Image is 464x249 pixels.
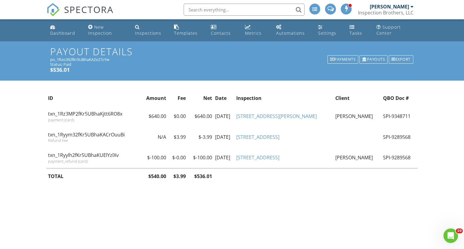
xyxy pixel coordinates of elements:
a: Inspections [133,22,167,39]
a: Contacts [208,22,238,39]
input: Search everything... [184,4,304,16]
a: Settings [316,22,342,39]
div: payment_refund (card) [48,159,139,164]
a: Dashboard [48,22,81,39]
a: Support Center [374,22,416,39]
a: New Inspection [86,22,127,39]
th: Fee [168,90,187,106]
td: $-3.99 [187,127,213,147]
td: $640.00 [141,106,168,126]
a: Automations (Advanced) [274,22,311,39]
th: Client [334,90,382,106]
a: Payments [327,55,359,64]
th: Amount [141,90,168,106]
td: N/A [141,127,168,147]
div: payment (card) [48,117,139,122]
div: Metrics [245,30,262,36]
div: Inspections [135,30,161,36]
div: Inspection Brothers, LLC [358,10,414,16]
a: SPECTORA [47,8,114,21]
td: $-0.00 [168,147,187,168]
th: TOTAL [47,168,141,184]
td: $3.99 [168,127,187,147]
div: Settings [318,30,336,36]
a: Templates [172,22,204,39]
a: [STREET_ADDRESS][PERSON_NAME] [236,113,317,120]
div: Refund Fee [48,138,139,143]
div: Dashboard [50,30,75,36]
th: Inspection [235,90,333,106]
div: Tasks [350,30,362,36]
a: Tasks [347,22,369,39]
td: $640.00 [187,106,213,126]
th: $3.99 [168,168,187,184]
td: SPI-9289568 [382,147,417,168]
a: Payouts [359,55,388,64]
div: Payouts [359,55,388,64]
td: [PERSON_NAME] [334,106,382,126]
th: QBO Doc # [382,90,417,106]
a: [STREET_ADDRESS] [236,154,279,161]
th: Date [214,90,235,106]
th: Net [187,90,213,106]
td: txn_1Ryylh2fKr5UBhaKUElYzlXv [47,147,141,168]
th: $540.00 [141,168,168,184]
a: Metrics [243,22,269,39]
a: [STREET_ADDRESS] [236,134,279,140]
span: 10 [456,228,463,233]
iframe: Intercom live chat [443,228,458,243]
a: Export [388,55,414,64]
td: txn_1Rz3MP2fKr5UBhaKjtt6RO8x [47,106,141,126]
div: Status: Paid [50,62,414,67]
td: $0.00 [168,106,187,126]
td: txn_1Ryym32fKr5UBhaKACrOuuBi [47,127,141,147]
div: Payments [327,55,359,64]
td: [DATE] [214,127,235,147]
td: SPI-9348711 [382,106,417,126]
div: [PERSON_NAME] [370,4,409,10]
div: Support Center [376,24,401,36]
div: Templates [174,30,198,36]
h5: $536.01 [50,67,414,73]
td: [PERSON_NAME] [334,147,382,168]
th: $536.01 [187,168,213,184]
div: Contacts [211,30,231,36]
div: Automations [276,30,305,36]
img: The Best Home Inspection Software - Spectora [47,3,60,16]
div: Export [389,55,413,64]
div: po_1Rzo392fKr5UBhaKAZoZ7cYw [50,57,414,62]
span: SPECTORA [64,3,114,16]
h1: Payout Details [50,46,414,57]
td: $-100.00 [141,147,168,168]
th: ID [47,90,141,106]
td: $-100.00 [187,147,213,168]
td: [DATE] [214,147,235,168]
td: SPI-9289568 [382,127,417,147]
div: New Inspection [88,24,112,36]
td: [DATE] [214,106,235,126]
